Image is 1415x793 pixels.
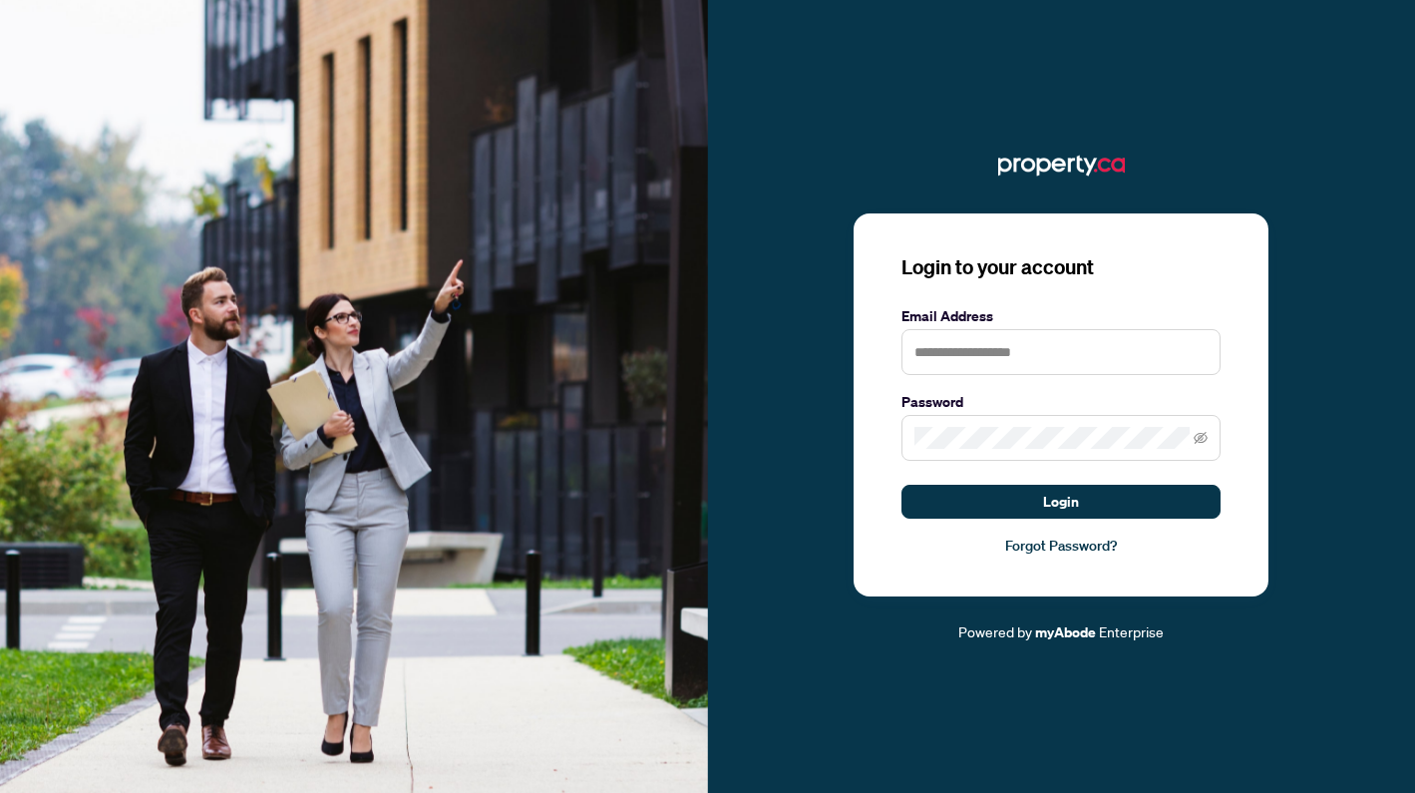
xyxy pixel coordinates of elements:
span: Powered by [958,622,1032,640]
span: eye-invisible [1194,431,1208,445]
h3: Login to your account [901,253,1221,281]
img: ma-logo [998,150,1125,182]
label: Email Address [901,305,1221,327]
label: Password [901,391,1221,413]
a: Forgot Password? [901,535,1221,557]
a: myAbode [1035,621,1096,643]
button: Login [901,485,1221,519]
span: Enterprise [1099,622,1164,640]
span: Login [1043,486,1079,518]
